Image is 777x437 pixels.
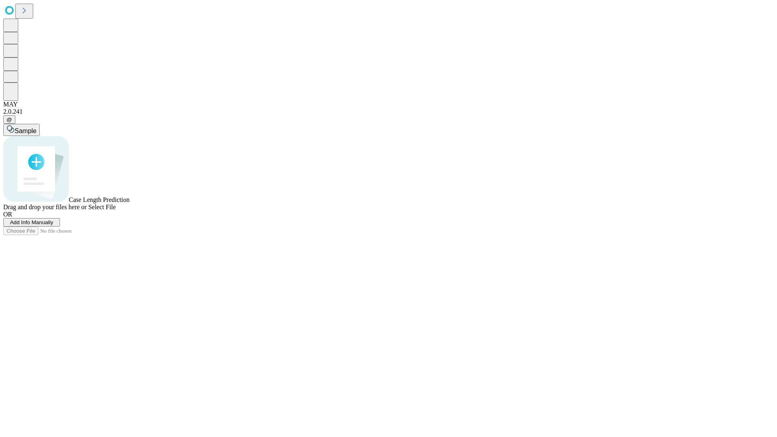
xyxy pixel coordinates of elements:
span: Select File [88,204,116,210]
span: Drag and drop your files here or [3,204,87,210]
span: OR [3,211,12,218]
span: Sample [15,127,36,134]
span: Add Info Manually [10,219,53,225]
button: Add Info Manually [3,218,60,227]
span: @ [6,117,12,123]
button: Sample [3,124,40,136]
div: MAY [3,101,774,108]
span: Case Length Prediction [69,196,129,203]
button: @ [3,115,15,124]
div: 2.0.241 [3,108,774,115]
